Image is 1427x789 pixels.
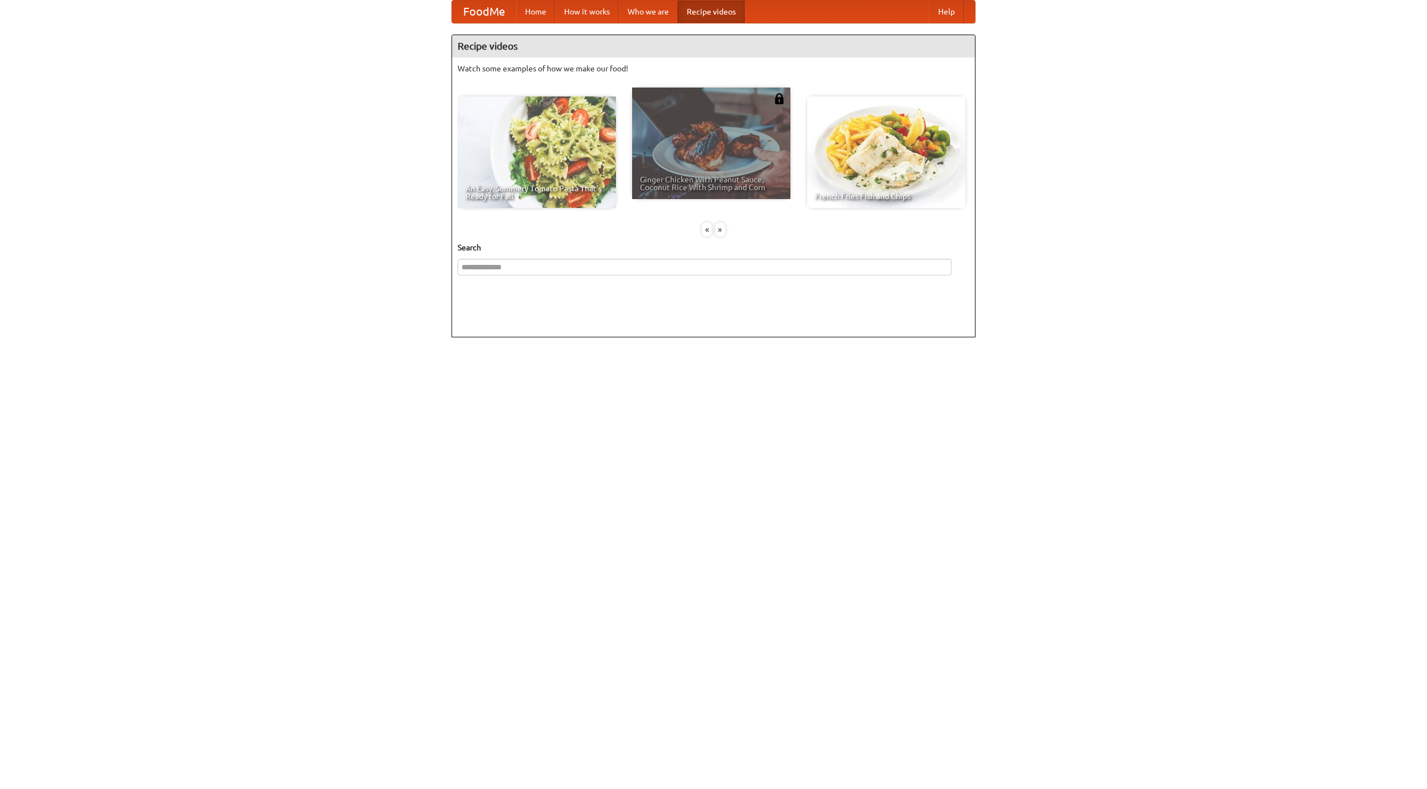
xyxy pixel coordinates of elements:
[516,1,555,23] a: Home
[702,222,712,236] div: «
[465,185,608,200] span: An Easy, Summery Tomato Pasta That's Ready for Fall
[555,1,619,23] a: How it works
[807,96,965,208] a: French Fries Fish and Chips
[452,35,975,57] h4: Recipe videos
[619,1,678,23] a: Who we are
[458,242,969,253] h5: Search
[452,1,516,23] a: FoodMe
[715,222,725,236] div: »
[929,1,964,23] a: Help
[458,96,616,208] a: An Easy, Summery Tomato Pasta That's Ready for Fall
[678,1,745,23] a: Recipe videos
[815,192,958,200] span: French Fries Fish and Chips
[458,63,969,74] p: Watch some examples of how we make our food!
[774,93,785,104] img: 483408.png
